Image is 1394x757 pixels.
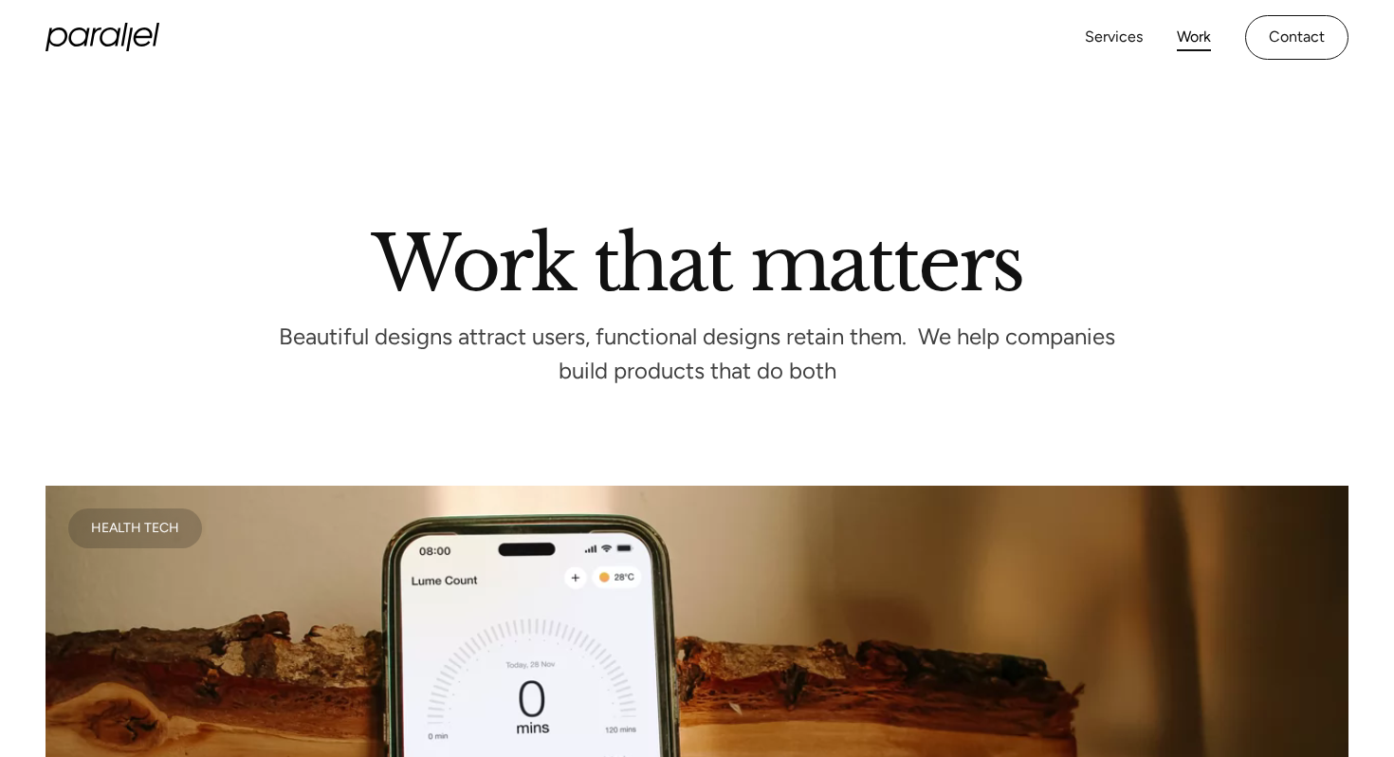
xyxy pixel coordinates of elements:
[1177,24,1211,51] a: Work
[1085,24,1143,51] a: Services
[270,329,1124,379] p: Beautiful designs attract users, functional designs retain them. We help companies build products...
[1245,15,1348,60] a: Contact
[91,524,179,533] div: Health Tech
[156,227,1238,291] h2: Work that matters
